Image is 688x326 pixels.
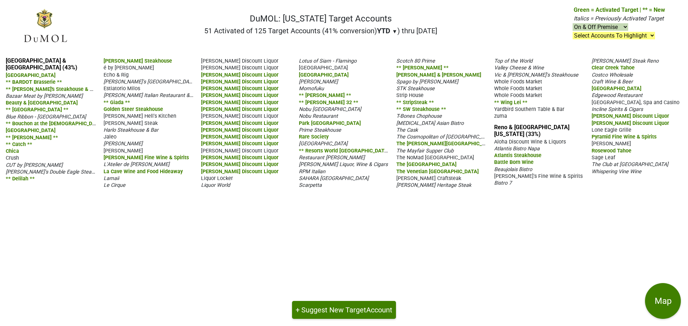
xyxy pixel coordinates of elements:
[392,28,397,35] span: ▼
[201,58,278,64] span: [PERSON_NAME] Discount Liquor
[6,168,108,175] span: [PERSON_NAME]'s Double Eagle Steakhouse
[494,72,578,78] span: Vic & [PERSON_NAME]'s Steakhouse
[201,86,278,92] span: [PERSON_NAME] Discount Liquor
[592,120,669,126] span: [PERSON_NAME] Discount Liquor
[201,127,278,133] span: [PERSON_NAME] Discount Liquor
[396,79,458,85] span: Spago by [PERSON_NAME]
[104,72,129,78] span: Echo & Rig
[396,127,418,133] span: The Cask
[6,57,77,71] a: [GEOGRAPHIC_DATA] & [GEOGRAPHIC_DATA] (43%)
[104,141,143,147] span: [PERSON_NAME]
[299,99,358,106] span: ** [PERSON_NAME] 32 **
[396,140,496,147] span: The [PERSON_NAME][GEOGRAPHIC_DATA]
[6,107,68,113] span: ** [GEOGRAPHIC_DATA] **
[592,65,635,71] span: Clear Creek Tahoe
[494,106,564,112] span: Yardbird Southern Table & Bar
[299,155,365,161] span: Restaurant [PERSON_NAME]
[494,180,512,186] span: Bistro 7
[299,182,322,188] span: Scarpetta
[299,134,329,140] span: Rare Society
[104,78,196,85] span: [PERSON_NAME]'s [GEOGRAPHIC_DATA]
[6,127,56,133] span: [GEOGRAPHIC_DATA]
[299,161,388,167] span: [PERSON_NAME] Liquor, Wine & Cigars
[592,72,633,78] span: Costco Wholesale
[396,155,474,161] span: The NoMad [GEOGRAPHIC_DATA]
[299,79,338,85] span: [PERSON_NAME]
[6,148,19,154] span: Chica
[396,161,457,167] span: The [GEOGRAPHIC_DATA]
[396,92,424,98] span: Strip House
[396,169,479,175] span: The Venetian [GEOGRAPHIC_DATA]
[494,113,507,119] span: zuma
[592,113,669,119] span: [PERSON_NAME] Discount Liquor
[6,86,104,92] span: ** [PERSON_NAME]'s Steakhouse & Bar **
[645,283,681,319] button: Map
[104,86,140,92] span: Estiatorio Milos
[23,8,68,44] img: DuMOL
[396,113,442,119] span: T-Bones Chophouse
[396,72,481,78] span: [PERSON_NAME] & [PERSON_NAME]
[299,175,369,181] span: SAHARA [GEOGRAPHIC_DATA]
[299,86,324,92] span: Momofuku
[592,169,641,175] span: Whispering Vine Wine
[592,86,641,92] span: [GEOGRAPHIC_DATA]
[201,141,278,147] span: [PERSON_NAME] Discount Liquor
[201,72,278,78] span: [PERSON_NAME] Discount Liquor
[494,146,540,152] span: Atlantis Bistro Napa
[104,134,116,140] span: Jaleo
[592,99,679,106] span: [GEOGRAPHIC_DATA], Spa and Casino
[6,114,86,120] span: Blue Ribbon - [GEOGRAPHIC_DATA]
[494,65,544,71] span: Valley Cheese & Wine
[104,169,183,175] span: La Cave Wine and Food Hideaway
[396,182,471,188] span: [PERSON_NAME] Heritage Steak
[592,134,656,140] span: Pyramid Fine Wine & Spirits
[396,175,461,181] span: [PERSON_NAME] Craftsteak
[494,124,569,137] a: Reno & [GEOGRAPHIC_DATA][US_STATE] (33%)
[6,120,110,127] span: ** Bouchon at the [DEMOGRAPHIC_DATA] **
[201,161,278,167] span: [PERSON_NAME] Discount Liquor
[494,159,534,165] span: Battle Born Wine
[201,99,278,106] span: [PERSON_NAME] Discount Liquor
[299,65,348,71] span: [GEOGRAPHIC_DATA]
[6,100,78,106] span: Beauty & [GEOGRAPHIC_DATA]
[104,148,143,154] span: [PERSON_NAME]
[104,106,163,112] span: Golden Steer Steakhouse
[201,113,278,119] span: [PERSON_NAME] Discount Liquor
[396,86,435,92] span: STK Steakhouse
[592,79,633,85] span: Craft Wine & Beer
[299,106,361,112] span: Nobu [GEOGRAPHIC_DATA]
[6,79,62,85] span: ** BARDOT Brasserie **
[396,58,435,64] span: Scotch 80 Prime
[494,92,542,98] span: Whole Foods Market
[104,120,158,126] span: [PERSON_NAME] Steak
[201,106,278,112] span: [PERSON_NAME] Discount Liquor
[299,72,349,78] span: [GEOGRAPHIC_DATA]
[299,120,361,126] span: Park [GEOGRAPHIC_DATA]
[494,173,583,179] span: [PERSON_NAME]'s Fine Wine & Spirits
[396,133,494,140] span: The Cosmopolitan of [GEOGRAPHIC_DATA]
[204,14,437,24] h1: DuMOL: [US_STATE] Target Accounts
[104,127,158,133] span: Harlo Steakhouse & Bar
[201,155,278,161] span: [PERSON_NAME] Discount Liquor
[104,161,169,167] span: L'Atelier de [PERSON_NAME]
[6,162,63,168] span: CUT by [PERSON_NAME]
[201,169,278,175] span: [PERSON_NAME] Discount Liquor
[6,72,56,78] span: [GEOGRAPHIC_DATA]
[6,93,83,99] span: Bazaar Meat by [PERSON_NAME]
[494,58,532,64] span: Top of the World
[201,120,278,126] span: [PERSON_NAME] Discount Liquor
[104,65,154,71] span: é by [PERSON_NAME]
[574,15,664,22] span: Italics = Previously Activated Target
[104,182,125,188] span: Le Cirque
[204,26,437,35] h2: 51 Activated of 125 Target Accounts (41% conversion) ) thru [DATE]
[396,148,454,154] span: The Mayfair Supper Club
[592,106,643,112] span: Incline Spirits & Cigars
[104,92,212,98] span: [PERSON_NAME] Italian Restaurant & Wine Bar
[592,58,659,64] span: [PERSON_NAME] Steak Reno
[201,148,278,154] span: [PERSON_NAME] Discount Liquor
[494,79,542,85] span: Whole Foods Market
[366,306,392,314] span: Account
[396,120,464,126] span: [MEDICAL_DATA] Asian Bistro
[592,155,615,161] span: Sage Leaf
[201,65,278,71] span: [PERSON_NAME] Discount Liquor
